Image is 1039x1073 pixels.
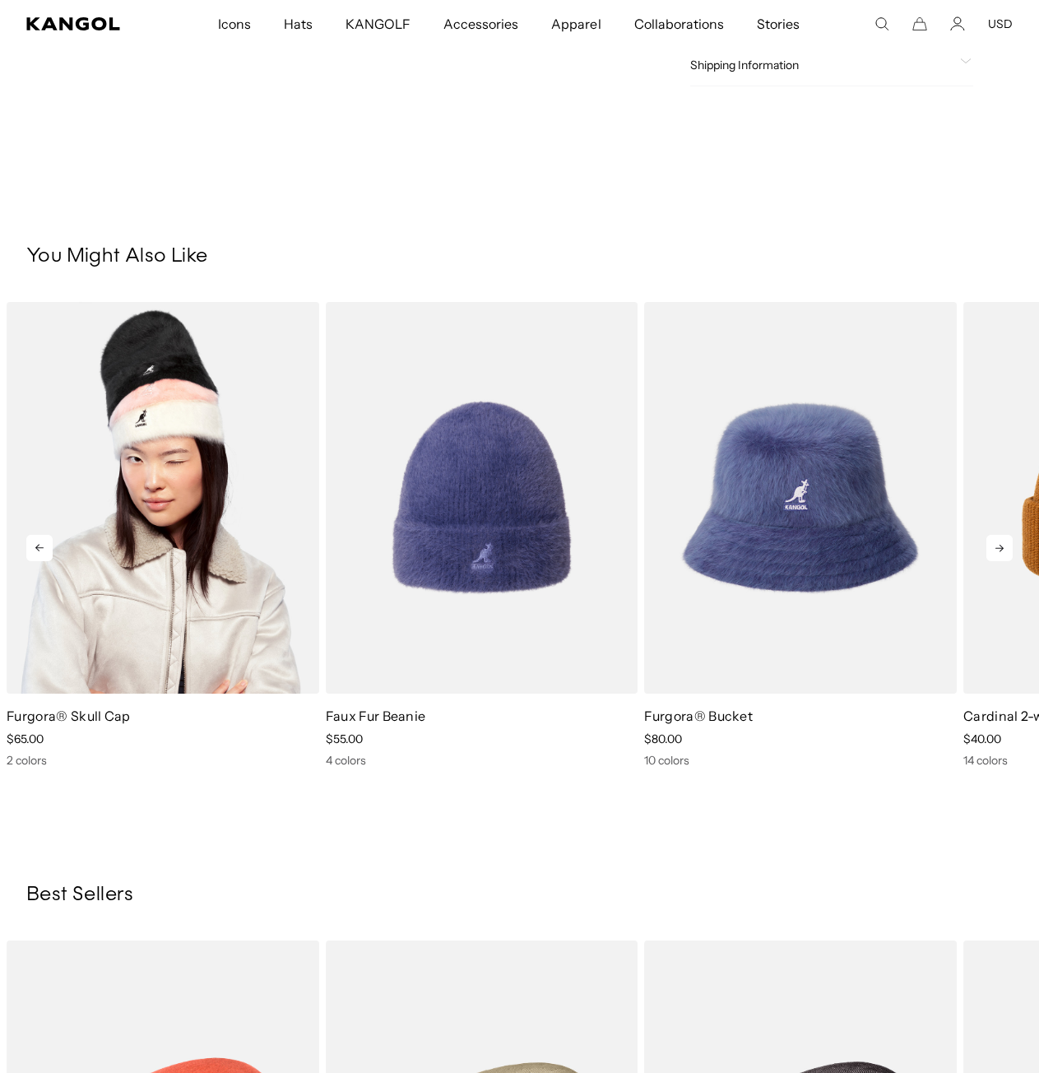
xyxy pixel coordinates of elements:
button: Cart [912,16,927,31]
div: 3 of 5 [638,302,957,769]
img: Furgora® Skull Cap [7,302,319,694]
span: $80.00 [644,732,682,746]
span: $65.00 [7,732,44,746]
a: Furgora® Bucket [644,708,753,724]
a: Account [950,16,965,31]
span: $55.00 [326,732,363,746]
h3: Best Sellers [26,883,1013,908]
a: Furgora® Skull Cap [7,708,131,724]
div: 2 colors [7,753,319,768]
span: $40.00 [963,732,1001,746]
div: 2 of 5 [319,302,638,769]
img: Furgora® Bucket [644,302,957,694]
div: 10 colors [644,753,957,768]
a: Kangol [26,17,143,30]
a: Faux Fur Beanie [326,708,426,724]
span: Shipping Information [690,58,953,72]
button: USD [988,16,1013,31]
summary: Search here [874,16,889,31]
img: Faux Fur Beanie [326,302,638,694]
h3: You Might Also Like [26,244,1013,269]
div: 4 colors [326,753,638,768]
